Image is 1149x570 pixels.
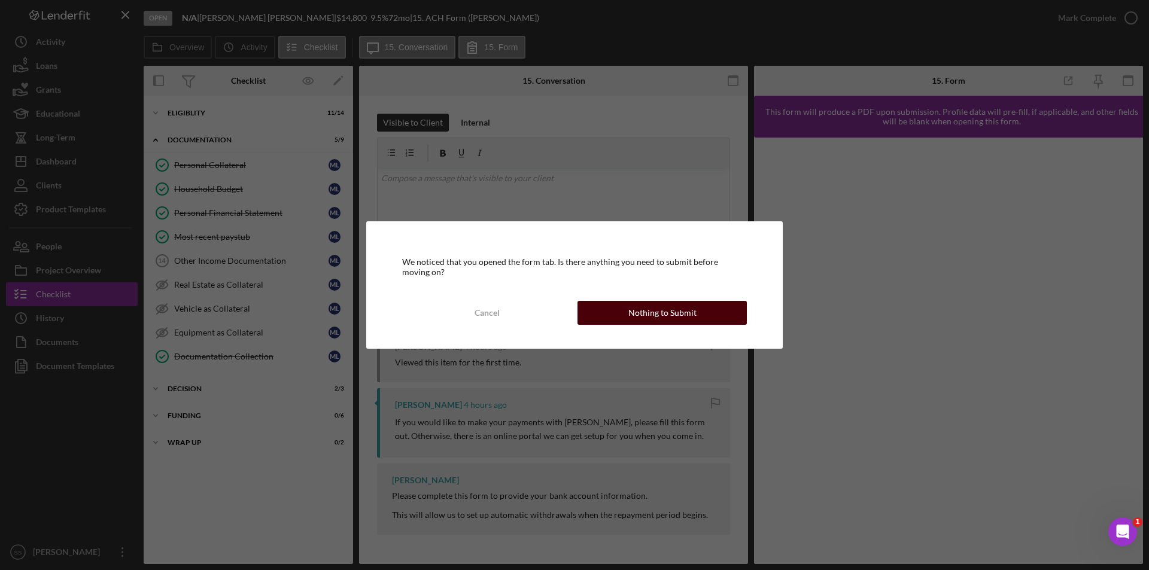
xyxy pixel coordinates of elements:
[402,257,747,276] div: We noticed that you opened the form tab. Is there anything you need to submit before moving on?
[628,301,697,325] div: Nothing to Submit
[475,301,500,325] div: Cancel
[402,301,572,325] button: Cancel
[1133,517,1142,527] span: 1
[577,301,747,325] button: Nothing to Submit
[1108,517,1137,546] iframe: Intercom live chat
